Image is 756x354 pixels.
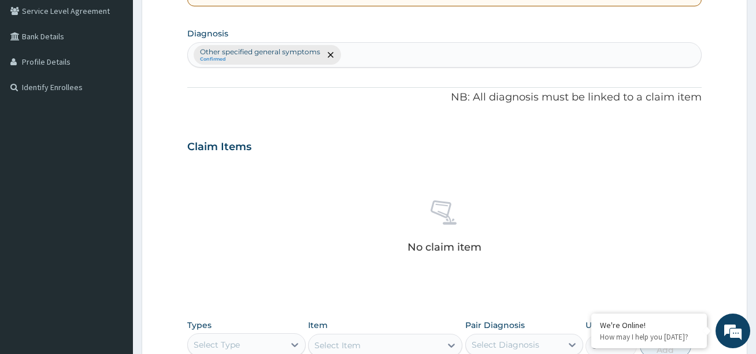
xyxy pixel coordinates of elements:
label: Types [187,321,212,330]
span: remove selection option [325,50,336,60]
label: Pair Diagnosis [465,319,525,331]
label: Item [308,319,328,331]
p: How may I help you today? [600,332,698,342]
div: We're Online! [600,320,698,330]
small: Confirmed [200,57,320,62]
p: No claim item [407,241,481,253]
p: NB: All diagnosis must be linked to a claim item [187,90,701,105]
span: We're online! [67,105,160,221]
div: Minimize live chat window [190,6,217,33]
div: Select Type [194,339,240,351]
div: Chat with us now [60,65,194,80]
label: Unit Price [585,319,627,331]
p: Other specified general symptoms [200,47,320,57]
label: Diagnosis [187,28,228,39]
h3: Claim Items [187,141,251,154]
div: Select Diagnosis [472,339,539,351]
textarea: Type your message and hit 'Enter' [6,233,220,274]
img: d_794563401_company_1708531726252_794563401 [21,58,47,87]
